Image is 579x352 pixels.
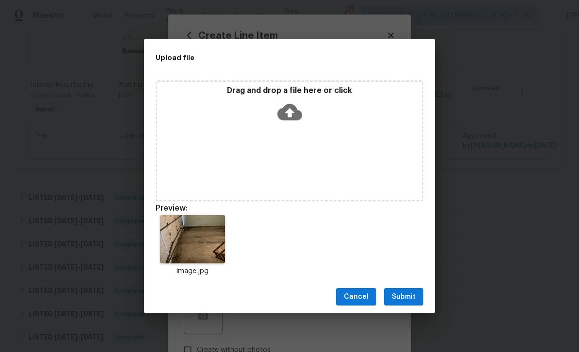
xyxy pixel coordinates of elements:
[156,266,229,276] p: image.jpg
[392,291,416,303] span: Submit
[384,288,423,306] button: Submit
[160,215,225,263] img: 2Q==
[157,86,422,96] p: Drag and drop a file here or click
[336,288,376,306] button: Cancel
[156,52,380,63] h2: Upload file
[344,291,369,303] span: Cancel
